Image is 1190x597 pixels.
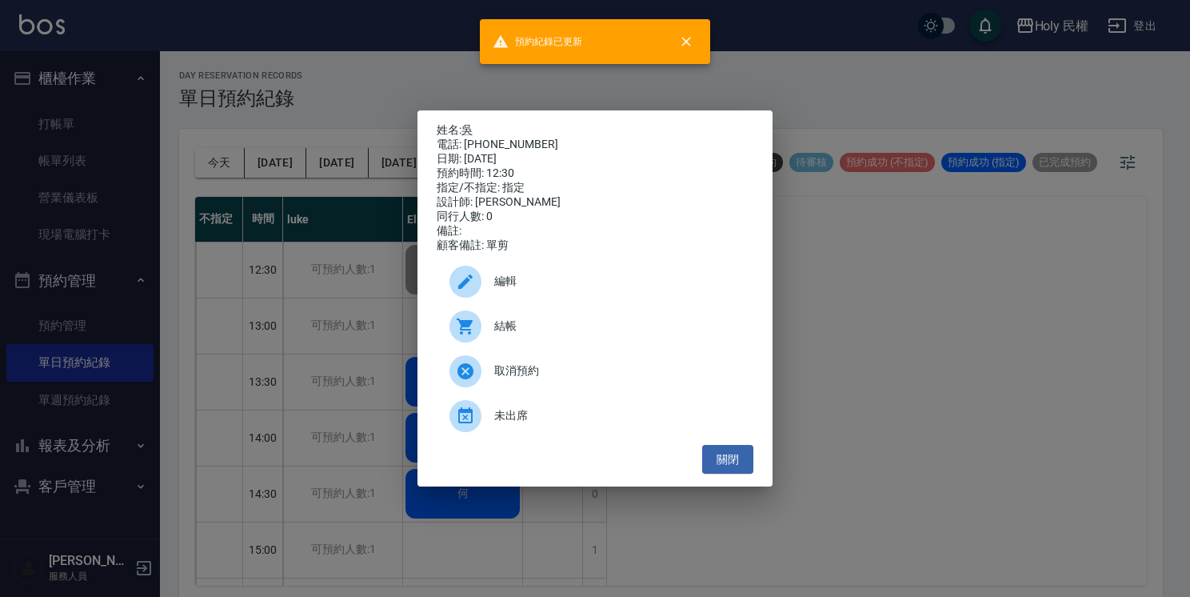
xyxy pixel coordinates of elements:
span: 預約紀錄已更新 [493,34,582,50]
span: 未出席 [494,407,741,424]
div: 未出席 [437,394,753,439]
div: 同行人數: 0 [437,210,753,224]
div: 顧客備註: 單剪 [437,238,753,253]
div: 備註: [437,224,753,238]
div: 指定/不指定: 指定 [437,181,753,195]
button: close [669,24,704,59]
div: 日期: [DATE] [437,152,753,166]
span: 結帳 [494,318,741,335]
div: 預約時間: 12:30 [437,166,753,181]
p: 姓名: [437,123,753,138]
button: 關閉 [702,445,753,475]
div: 取消預約 [437,349,753,394]
div: 電話: [PHONE_NUMBER] [437,138,753,152]
span: 編輯 [494,273,741,290]
div: 編輯 [437,259,753,304]
a: 吳 [461,123,473,136]
a: 結帳 [437,304,753,349]
span: 取消預約 [494,363,741,379]
div: 設計師: [PERSON_NAME] [437,195,753,210]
